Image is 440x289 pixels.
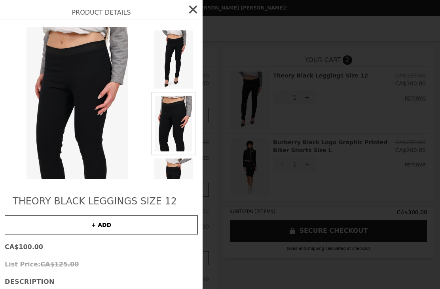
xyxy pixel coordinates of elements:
h3: Description [5,277,198,287]
span: CA$125.00 [40,261,79,268]
button: + ADD [5,215,198,234]
h2: Theory Black Leggings Size 12 [13,195,190,208]
img: Default Title [151,92,196,155]
p: List Price: [5,260,198,269]
img: Default Title [151,155,196,220]
img: Default Title [5,27,150,179]
img: Default Title [151,27,196,92]
p: CA$100.00 [5,242,198,252]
